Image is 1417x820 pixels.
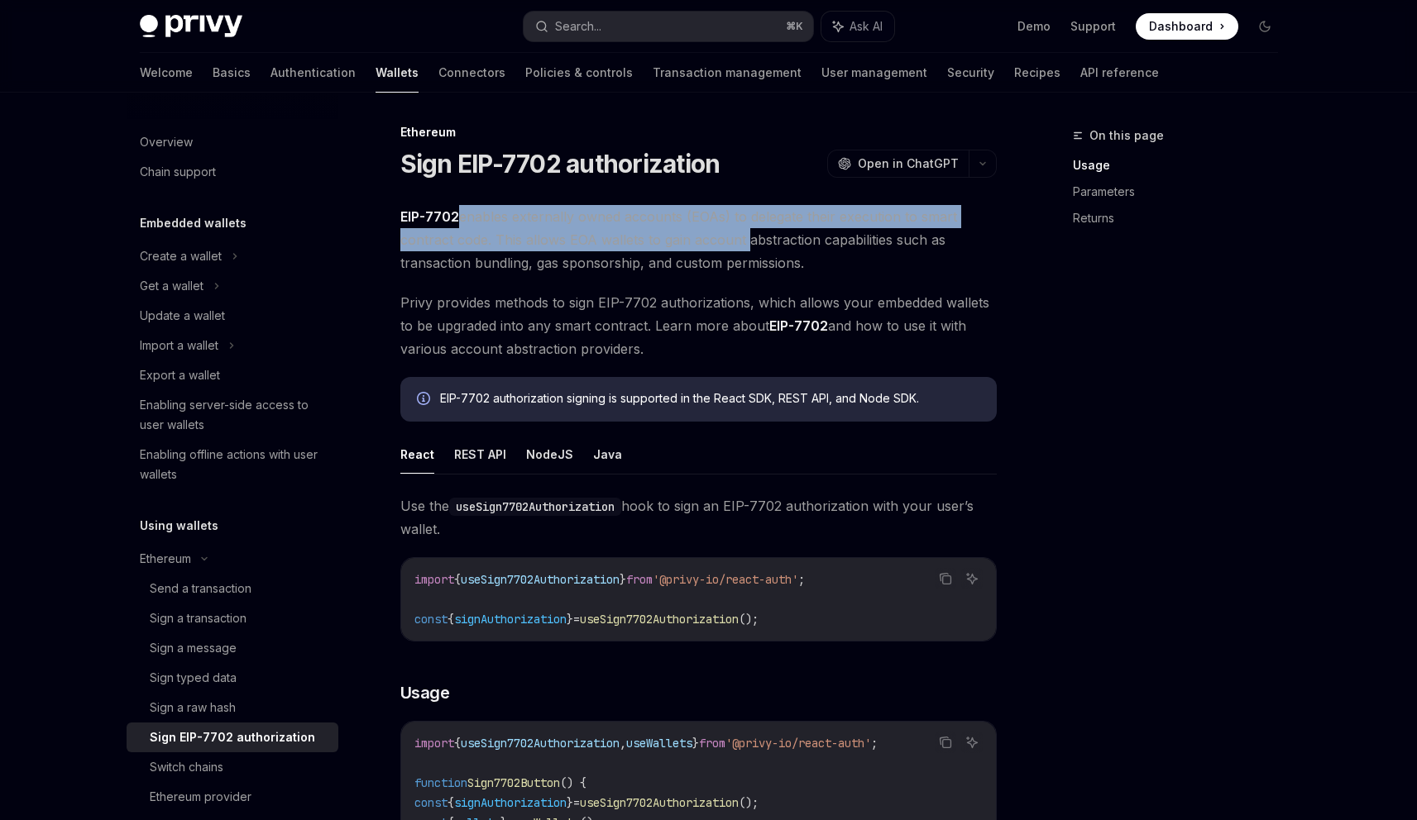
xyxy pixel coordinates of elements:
[454,435,506,474] button: REST API
[213,53,251,93] a: Basics
[127,693,338,722] a: Sign a raw hash
[400,681,450,704] span: Usage
[821,12,894,41] button: Ask AI
[580,795,739,810] span: useSign7702Authorization
[140,162,216,182] div: Chain support
[871,736,878,751] span: ;
[140,549,191,569] div: Ethereum
[524,12,813,41] button: Search...⌘K
[653,53,802,93] a: Transaction management
[573,795,580,810] span: =
[821,53,927,93] a: User management
[461,736,620,751] span: useSign7702Authorization
[140,336,218,355] div: Import a wallet
[593,435,622,474] button: Java
[555,17,601,36] div: Search...
[127,390,338,440] a: Enabling server-side access to user wallets
[140,213,247,233] h5: Embedded wallets
[150,608,247,628] div: Sign a transaction
[400,149,720,179] h1: Sign EIP-7702 authorization
[739,612,759,627] span: ();
[140,306,225,326] div: Update a wallet
[1149,18,1213,35] span: Dashboard
[827,150,969,178] button: Open in ChatGPT
[417,392,433,408] svg: Info
[961,568,983,589] button: Ask AI
[454,612,567,627] span: signAuthorization
[699,736,725,751] span: from
[725,736,871,751] span: '@privy-io/react-auth'
[127,633,338,663] a: Sign a message
[798,572,805,587] span: ;
[400,494,997,541] span: Use the hook to sign an EIP-7702 authorization with your user’s wallet.
[1014,53,1060,93] a: Recipes
[150,698,236,717] div: Sign a raw hash
[461,572,620,587] span: useSign7702Authorization
[1073,205,1291,231] a: Returns
[454,795,567,810] span: signAuthorization
[127,301,338,331] a: Update a wallet
[454,736,461,751] span: {
[414,572,454,587] span: import
[414,795,448,810] span: const
[961,732,983,753] button: Ask AI
[414,775,467,790] span: function
[560,775,586,790] span: () {
[376,53,419,93] a: Wallets
[150,579,251,598] div: Send a transaction
[1073,179,1291,205] a: Parameters
[858,155,959,172] span: Open in ChatGPT
[150,727,315,747] div: Sign EIP-7702 authorization
[400,291,997,360] span: Privy provides methods to sign EIP-7702 authorizations, which allows your embedded wallets to be ...
[448,612,454,627] span: {
[769,317,828,335] a: EIP-7702
[127,360,338,390] a: Export a wallet
[935,732,956,753] button: Copy the contents from the code block
[525,53,633,93] a: Policies & controls
[573,612,580,627] span: =
[127,440,338,489] a: Enabling offline actions with user wallets
[1252,13,1278,40] button: Toggle dark mode
[150,638,237,658] div: Sign a message
[1089,126,1164,145] span: On this page
[438,53,505,93] a: Connectors
[454,572,461,587] span: {
[1073,152,1291,179] a: Usage
[140,445,328,484] div: Enabling offline actions with user wallets
[653,572,798,587] span: '@privy-io/react-auth'
[400,205,997,274] span: enables externally owned accounts (EOAs) to delegate their execution to smart contract code. This...
[140,132,193,152] div: Overview
[850,18,883,35] span: Ask AI
[739,795,759,810] span: ();
[140,276,203,296] div: Get a wallet
[1070,18,1116,35] a: Support
[127,603,338,633] a: Sign a transaction
[400,208,459,226] a: EIP-7702
[127,782,338,812] a: Ethereum provider
[150,757,223,777] div: Switch chains
[140,53,193,93] a: Welcome
[440,390,980,408] div: EIP-7702 authorization signing is supported in the React SDK, REST API, and Node SDK.
[526,435,573,474] button: NodeJS
[567,795,573,810] span: }
[400,124,997,141] div: Ethereum
[786,20,803,33] span: ⌘ K
[448,795,454,810] span: {
[140,246,222,266] div: Create a wallet
[127,127,338,157] a: Overview
[935,568,956,589] button: Copy the contents from the code block
[449,498,621,516] code: useSign7702Authorization
[140,365,220,385] div: Export a wallet
[626,572,653,587] span: from
[1017,18,1051,35] a: Demo
[1080,53,1159,93] a: API reference
[626,736,692,751] span: useWallets
[414,736,454,751] span: import
[270,53,356,93] a: Authentication
[400,435,434,474] button: React
[1136,13,1238,40] a: Dashboard
[127,752,338,782] a: Switch chains
[127,663,338,693] a: Sign typed data
[127,722,338,752] a: Sign EIP-7702 authorization
[127,574,338,603] a: Send a transaction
